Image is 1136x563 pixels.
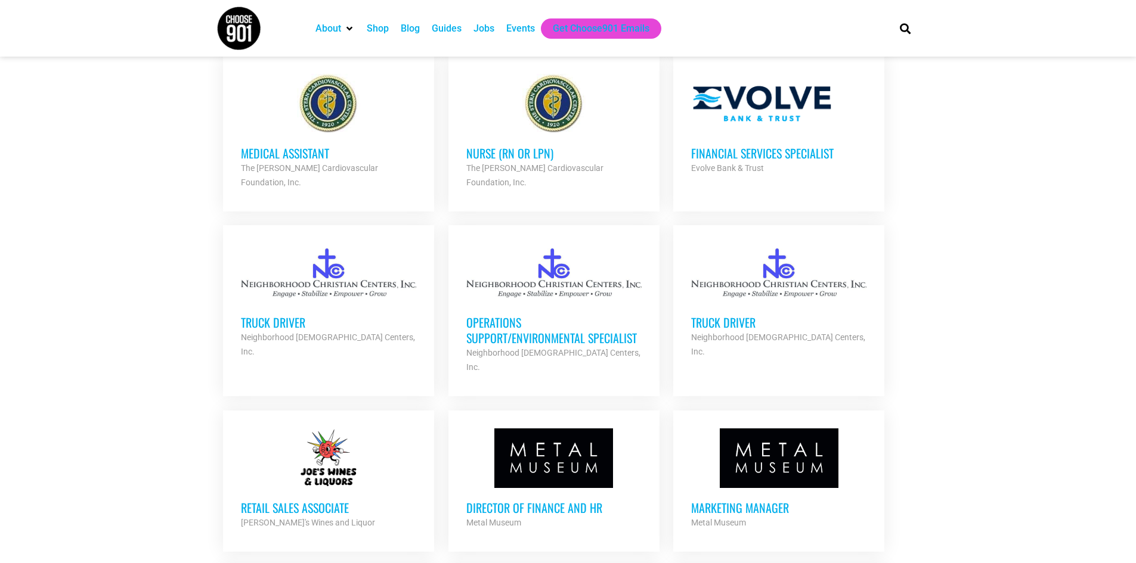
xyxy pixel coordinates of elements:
[448,225,660,392] a: Operations Support/Environmental Specialist Neighborhood [DEMOGRAPHIC_DATA] Centers, Inc.
[673,56,884,193] a: Financial Services Specialist Evolve Bank & Trust
[691,500,866,515] h3: Marketing Manager
[673,225,884,377] a: Truck Driver Neighborhood [DEMOGRAPHIC_DATA] Centers, Inc.
[432,21,462,36] a: Guides
[223,410,434,548] a: Retail Sales Associate [PERSON_NAME]'s Wines and Liquor
[309,18,361,39] div: About
[315,21,341,36] a: About
[691,518,746,527] strong: Metal Museum
[401,21,420,36] a: Blog
[241,315,416,330] h3: Truck Driver
[241,500,416,515] h3: Retail Sales Associate
[473,21,494,36] a: Jobs
[691,145,866,161] h3: Financial Services Specialist
[466,348,640,372] strong: Neighborhood [DEMOGRAPHIC_DATA] Centers, Inc.
[223,225,434,377] a: Truck Driver Neighborhood [DEMOGRAPHIC_DATA] Centers, Inc.
[466,518,521,527] strong: Metal Museum
[553,21,649,36] a: Get Choose901 Emails
[448,56,660,207] a: Nurse (RN or LPN) The [PERSON_NAME] Cardiovascular Foundation, Inc.
[241,163,378,187] strong: The [PERSON_NAME] Cardiovascular Foundation, Inc.
[506,21,535,36] a: Events
[309,18,880,39] nav: Main nav
[223,56,434,207] a: Medical Assistant The [PERSON_NAME] Cardiovascular Foundation, Inc.
[466,163,603,187] strong: The [PERSON_NAME] Cardiovascular Foundation, Inc.
[691,315,866,330] h3: Truck Driver
[466,145,642,161] h3: Nurse (RN or LPN)
[895,18,915,38] div: Search
[448,410,660,548] a: Director of Finance and HR Metal Museum
[691,332,865,356] strong: Neighborhood [DEMOGRAPHIC_DATA] Centers, Inc.
[691,163,764,173] strong: Evolve Bank & Trust
[241,518,375,527] strong: [PERSON_NAME]'s Wines and Liquor
[466,315,642,346] h3: Operations Support/Environmental Specialist
[673,410,884,548] a: Marketing Manager Metal Museum
[241,332,415,356] strong: Neighborhood [DEMOGRAPHIC_DATA] Centers, Inc.
[466,500,642,515] h3: Director of Finance and HR
[367,21,389,36] a: Shop
[241,145,416,161] h3: Medical Assistant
